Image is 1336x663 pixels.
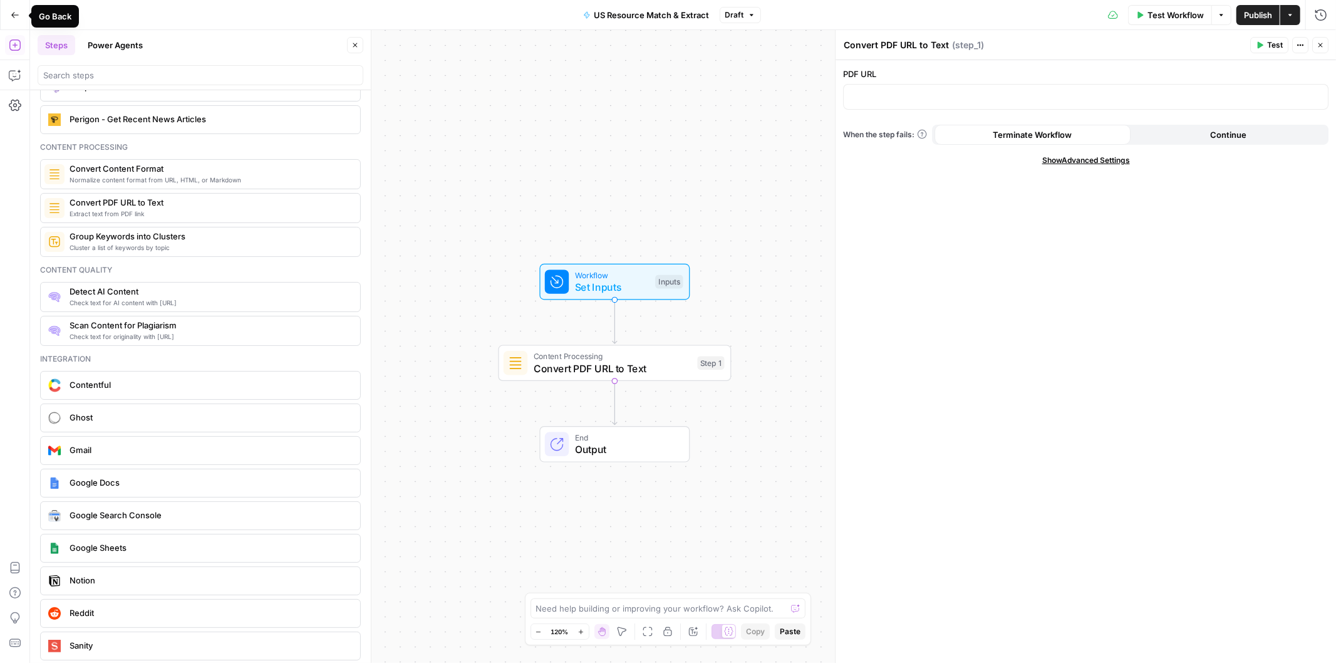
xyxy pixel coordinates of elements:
span: Convert PDF URL to Text [534,361,691,376]
span: Draft [725,9,744,21]
button: Publish [1236,5,1280,25]
img: 62yuwf1kr9krw125ghy9mteuwaw4 [508,355,523,370]
button: Power Agents [80,35,150,55]
div: Step 1 [698,357,725,370]
span: Perigon - Get Recent News Articles [70,113,350,125]
div: Content processing [40,142,361,153]
span: Publish [1244,9,1272,21]
img: 62yuwf1kr9krw125ghy9mteuwaw4 [48,202,61,214]
span: Contentful [70,378,350,391]
span: Sanity [70,639,350,652]
img: Instagram%20post%20-%201%201.png [48,477,61,489]
span: Notion [70,574,350,587]
img: o3r9yhbrn24ooq0tey3lueqptmfj [48,168,61,180]
span: Paste [780,626,800,637]
g: Edge from step_1 to end [613,381,617,424]
span: Output [575,442,677,457]
span: Check text for AI content with [URL] [70,298,350,308]
img: 14hgftugzlhicq6oh3k7w4rc46c1 [48,236,61,248]
span: Test [1267,39,1283,51]
span: Convert PDF URL to Text [70,196,350,209]
span: Google Sheets [70,541,350,554]
img: logo.svg [48,640,61,652]
span: Terminate Workflow [993,128,1072,141]
button: Draft [720,7,761,23]
div: EndOutput [499,426,732,462]
div: WorkflowSet InputsInputs [499,264,732,300]
img: 0h7jksvol0o4df2od7a04ivbg1s0 [48,291,61,303]
span: Ghost [70,411,350,424]
img: Notion_app_logo.png [48,575,61,587]
span: US Resource Match & Extract [594,9,710,21]
span: Test Workflow [1147,9,1204,21]
label: PDF URL [843,68,1328,80]
span: Google Docs [70,476,350,489]
textarea: Convert PDF URL to Text [844,39,949,51]
img: reddit_icon.png [48,607,61,620]
div: Content ProcessingConvert PDF URL to TextStep 1 [499,345,732,382]
button: Paste [775,624,805,640]
span: Normalize content format from URL, HTML, or Markdown [70,175,350,185]
span: Group Keywords into Clusters [70,230,350,243]
span: ( step_1 ) [952,39,984,51]
span: Scan Content for Plagiarism [70,319,350,331]
span: Content Processing [534,350,691,362]
button: Steps [38,35,75,55]
img: sdasd.png [48,378,61,392]
span: Detect AI Content [70,285,350,298]
div: Inputs [655,275,683,289]
span: 120% [551,627,569,637]
button: Test [1250,37,1288,53]
span: Convert Content Format [70,162,350,175]
span: Copy [746,626,765,637]
span: Cluster a list of keywords by topic [70,243,350,253]
button: Test Workflow [1128,5,1211,25]
span: Reddit [70,607,350,619]
span: Show Advanced Settings [1042,155,1130,166]
button: Continue [1131,125,1326,145]
span: Set Inputs [575,279,650,295]
img: ghost-logo-orb.png [48,412,61,424]
img: google-search-console.svg [48,510,61,521]
g: Edge from start to step_1 [613,300,617,343]
span: Gmail [70,444,350,456]
img: g05n0ak81hcbx2skfcsf7zupj8nr [48,325,61,337]
img: jle3u2szsrfnwtkz0xrwrcblgop0 [48,113,61,126]
button: Copy [741,624,770,640]
img: gmail%20(1).png [48,444,61,457]
div: Content quality [40,264,361,276]
span: Google Search Console [70,509,350,521]
span: Continue [1210,128,1246,141]
span: Workflow [575,269,650,281]
div: Integration [40,353,361,365]
a: When the step fails: [843,129,927,140]
div: Go Back [39,10,71,23]
input: Search steps [43,69,358,81]
span: Check text for originality with [URL] [70,331,350,342]
span: End [575,432,677,444]
button: US Resource Match & Extract [576,5,717,25]
img: Group%201%201.png [48,542,61,555]
span: Extract text from PDF link [70,209,350,219]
